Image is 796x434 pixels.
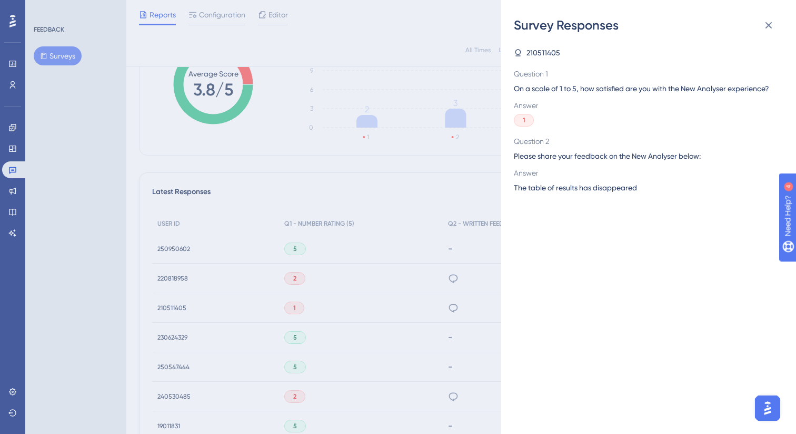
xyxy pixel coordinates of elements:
span: On a scale of 1 to 5, how satisfied are you with the New Analyser experience? [514,82,775,95]
span: 1 [523,116,525,124]
div: 4 [73,5,76,14]
span: Please share your feedback on the New Analyser below: [514,150,775,162]
span: Answer [514,167,775,179]
span: Answer [514,99,775,112]
div: Survey Responses [514,17,783,34]
span: Question 2 [514,135,775,148]
span: Need Help? [25,3,66,15]
span: 210511405 [526,46,560,59]
span: The table of results has disappeared [514,181,637,194]
span: Question 1 [514,67,775,80]
iframe: UserGuiding AI Assistant Launcher [752,392,783,424]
